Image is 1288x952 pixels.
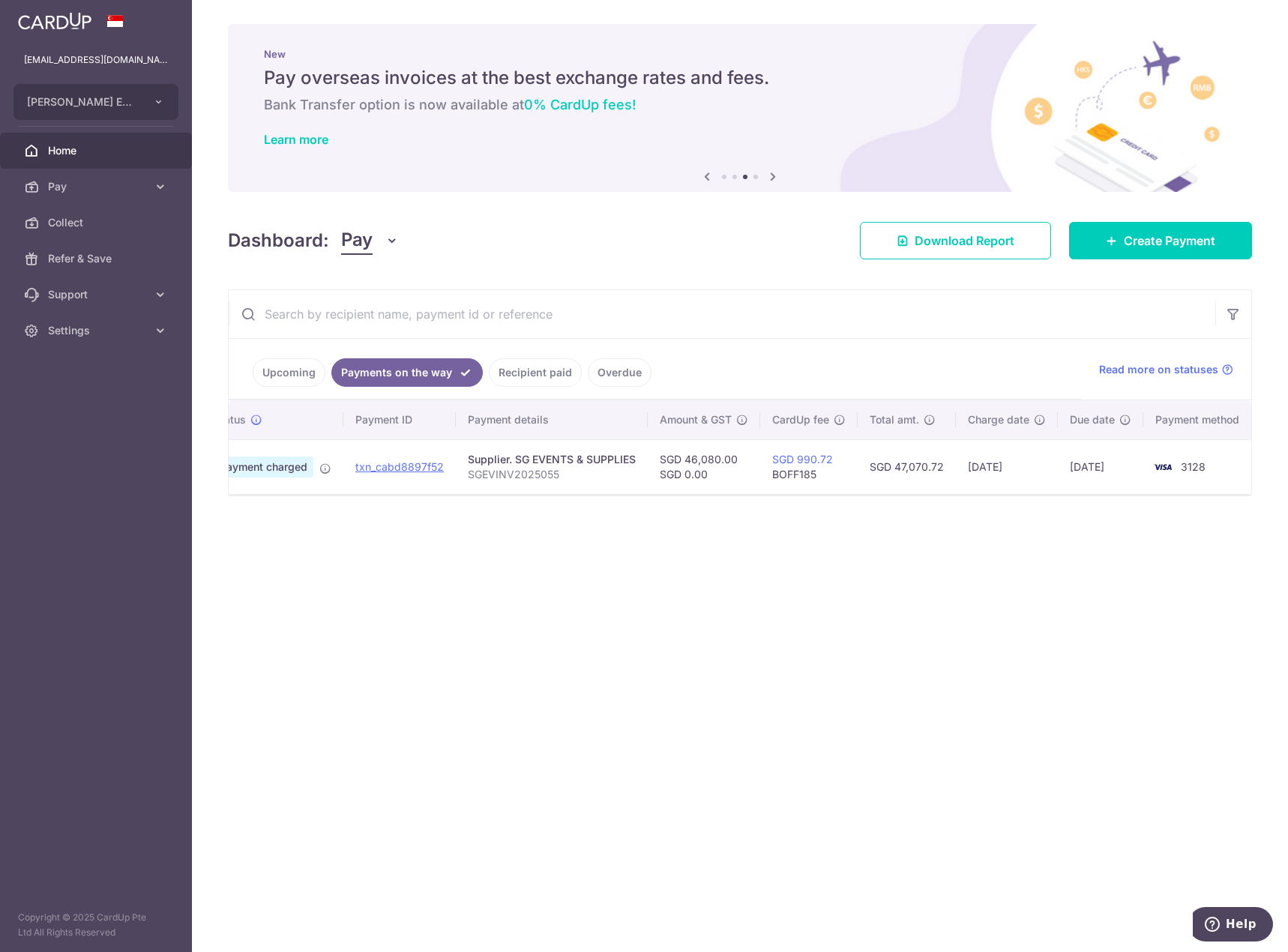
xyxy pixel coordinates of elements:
span: Collect [48,215,147,230]
span: Settings [48,323,147,338]
td: SGD 47,070.72 [858,439,956,494]
span: CardUp fee [772,412,829,427]
p: New [264,48,1216,60]
span: Charge date [968,412,1029,427]
img: International Invoice Banner [228,24,1252,192]
span: Read more on statuses [1099,362,1218,377]
span: Download Report [915,232,1014,250]
a: Recipient paid [489,358,582,387]
h6: Bank Transfer option is now available at [264,96,1216,114]
a: Learn more [264,132,328,147]
span: Support [48,287,147,302]
h4: Dashboard: [228,227,329,254]
div: Supplier. SG EVENTS & SUPPLIES [468,452,636,467]
th: Payment details [456,400,648,439]
span: Refer & Save [48,251,147,266]
p: [EMAIL_ADDRESS][DOMAIN_NAME] [24,52,168,67]
td: SGD 46,080.00 SGD 0.00 [648,439,760,494]
span: Status [214,412,246,427]
a: Create Payment [1069,222,1252,259]
span: 0% CardUp fees! [524,97,636,112]
th: Payment ID [343,400,456,439]
button: Pay [341,226,399,255]
span: Payment charged [214,457,313,477]
button: [PERSON_NAME] ENGINEERING TRADING PTE. LTD. [13,84,178,120]
span: Pay [341,226,373,255]
th: Payment method [1143,400,1257,439]
span: Due date [1070,412,1115,427]
a: Payments on the way [331,358,483,387]
a: Overdue [588,358,651,387]
p: SGEVINV2025055 [468,467,636,482]
td: BOFF185 [760,439,858,494]
h5: Pay overseas invoices at the best exchange rates and fees. [264,66,1216,90]
img: CardUp [18,12,91,30]
span: Home [48,143,147,158]
a: Download Report [860,222,1051,259]
a: SGD 990.72 [772,453,833,466]
input: Search by recipient name, payment id or reference [229,290,1215,338]
span: 3128 [1181,460,1206,473]
span: Total amt. [870,412,919,427]
a: txn_cabd8897f52 [355,460,444,473]
td: [DATE] [1058,439,1143,494]
iframe: Opens a widget where you can find more information [1193,907,1273,945]
span: Amount & GST [660,412,732,427]
span: Pay [48,179,147,194]
td: [DATE] [956,439,1058,494]
a: Upcoming [253,358,325,387]
span: [PERSON_NAME] ENGINEERING TRADING PTE. LTD. [27,94,138,109]
a: Read more on statuses [1099,362,1233,377]
img: Bank Card [1148,458,1178,476]
span: Create Payment [1124,232,1215,250]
